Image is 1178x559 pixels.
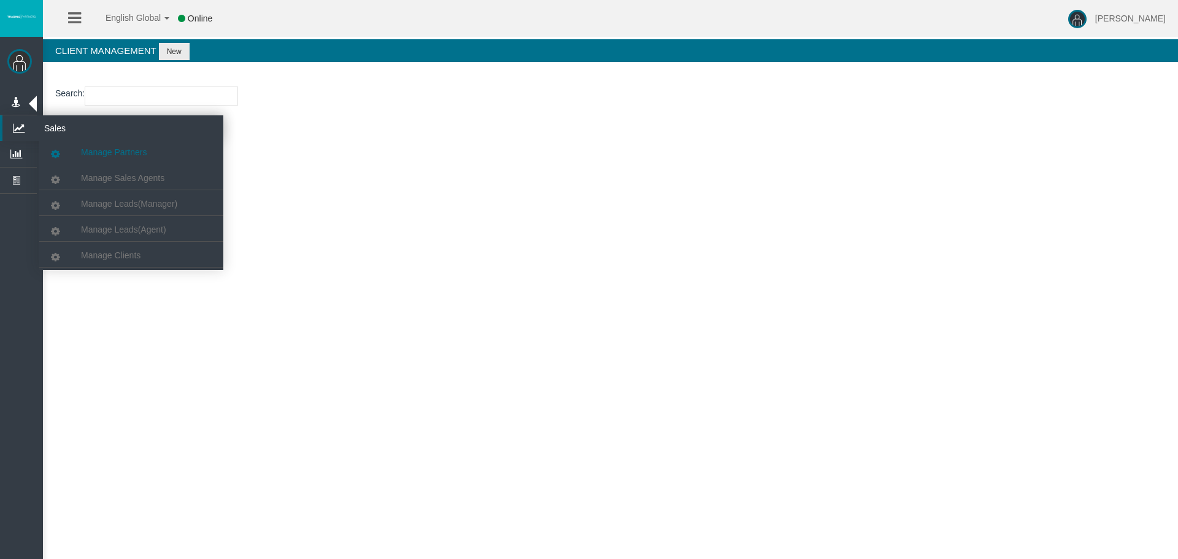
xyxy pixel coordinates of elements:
a: Manage Clients [39,244,223,266]
span: Manage Sales Agents [81,173,164,183]
span: Sales [35,115,155,141]
label: Search [55,87,82,101]
p: : [55,87,1166,106]
a: Manage Leads(Manager) [39,193,223,215]
span: English Global [90,13,161,23]
img: logo.svg [6,14,37,19]
span: Manage Partners [81,147,147,157]
button: New [159,43,190,60]
a: Manage Sales Agents [39,167,223,189]
span: Manage Leads(Manager) [81,199,177,209]
span: Manage Clients [81,250,141,260]
span: Manage Leads(Agent) [81,225,166,234]
span: Online [188,13,212,23]
a: Manage Partners [39,141,223,163]
img: user-image [1068,10,1087,28]
a: Manage Leads(Agent) [39,218,223,241]
a: Sales [2,115,223,141]
span: [PERSON_NAME] [1095,13,1166,23]
span: Client Management [55,45,156,56]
